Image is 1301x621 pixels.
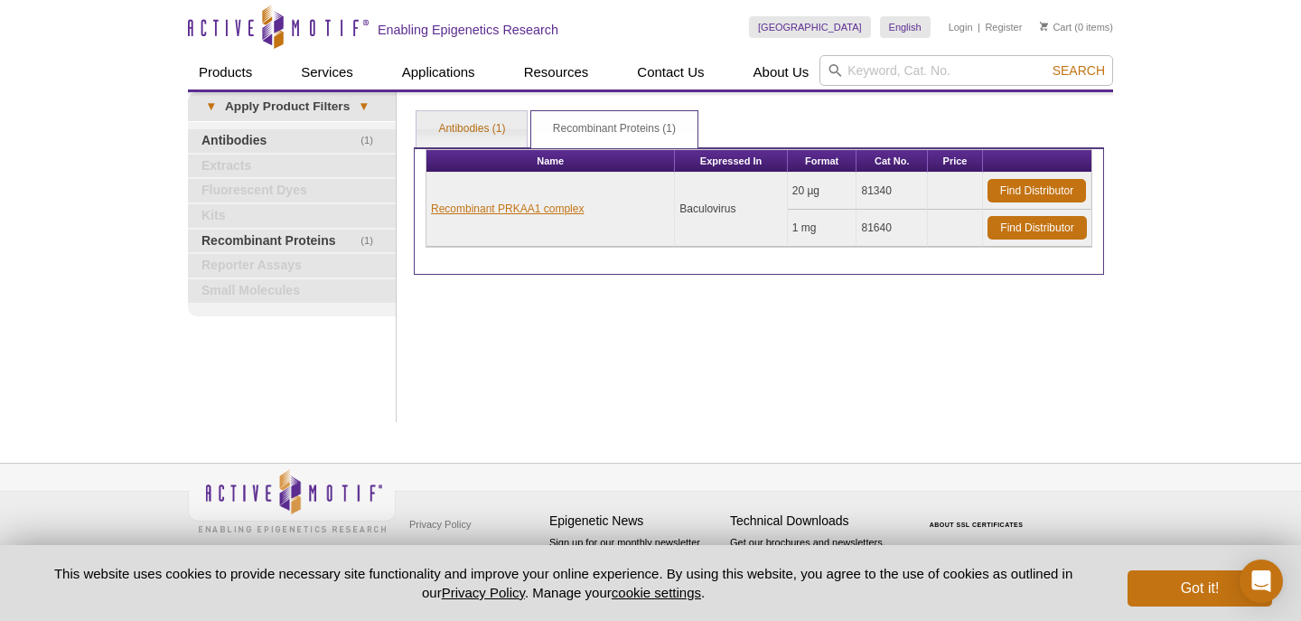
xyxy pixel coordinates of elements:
[188,279,396,303] a: Small Molecules
[1128,570,1272,607] button: Got it!
[391,55,486,89] a: Applications
[360,230,383,253] span: (1)
[188,55,263,89] a: Products
[350,99,378,115] span: ▾
[788,173,857,210] td: 20 µg
[549,535,721,597] p: Sign up for our monthly newsletter highlighting recent publications in the field of epigenetics.
[1040,22,1048,31] img: Your Cart
[188,155,396,178] a: Extracts
[1047,62,1110,79] button: Search
[612,585,701,600] button: cookie settings
[360,129,383,153] span: (1)
[405,538,500,565] a: Terms & Conditions
[1240,560,1283,603] div: Open Intercom Messenger
[188,254,396,278] a: Reporter Assays
[513,55,600,89] a: Resources
[442,585,525,600] a: Privacy Policy
[911,495,1046,535] table: Click to Verify - This site chose Symantec SSL for secure e-commerce and confidential communicati...
[531,111,697,147] a: Recombinant Proteins (1)
[985,21,1022,33] a: Register
[987,216,1087,240] a: Find Distributor
[987,179,1086,202] a: Find Distributor
[188,179,396,202] a: Fluorescent Dyes
[188,92,396,121] a: ▾Apply Product Filters▾
[880,16,931,38] a: English
[949,21,973,33] a: Login
[743,55,820,89] a: About Us
[856,150,928,173] th: Cat No.
[188,230,396,253] a: (1)Recombinant Proteins
[431,201,584,217] a: Recombinant PRKAA1 complex
[290,55,364,89] a: Services
[188,204,396,228] a: Kits
[378,22,558,38] h2: Enabling Epigenetics Research
[1040,21,1072,33] a: Cart
[626,55,715,89] a: Contact Us
[749,16,871,38] a: [GEOGRAPHIC_DATA]
[928,150,983,173] th: Price
[819,55,1113,86] input: Keyword, Cat. No.
[675,173,787,247] td: Baculovirus
[1040,16,1113,38] li: (0 items)
[188,464,396,537] img: Active Motif,
[730,513,902,529] h4: Technical Downloads
[788,150,857,173] th: Format
[417,111,527,147] a: Antibodies (1)
[856,173,928,210] td: 81340
[730,535,902,581] p: Get our brochures and newsletters, or request them by mail.
[188,129,396,153] a: (1)Antibodies
[930,522,1024,528] a: ABOUT SSL CERTIFICATES
[29,564,1098,602] p: This website uses cookies to provide necessary site functionality and improve your online experie...
[856,210,928,247] td: 81640
[1053,63,1105,78] span: Search
[549,513,721,529] h4: Epigenetic News
[675,150,787,173] th: Expressed In
[978,16,980,38] li: |
[405,511,475,538] a: Privacy Policy
[197,99,225,115] span: ▾
[788,210,857,247] td: 1 mg
[426,150,675,173] th: Name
